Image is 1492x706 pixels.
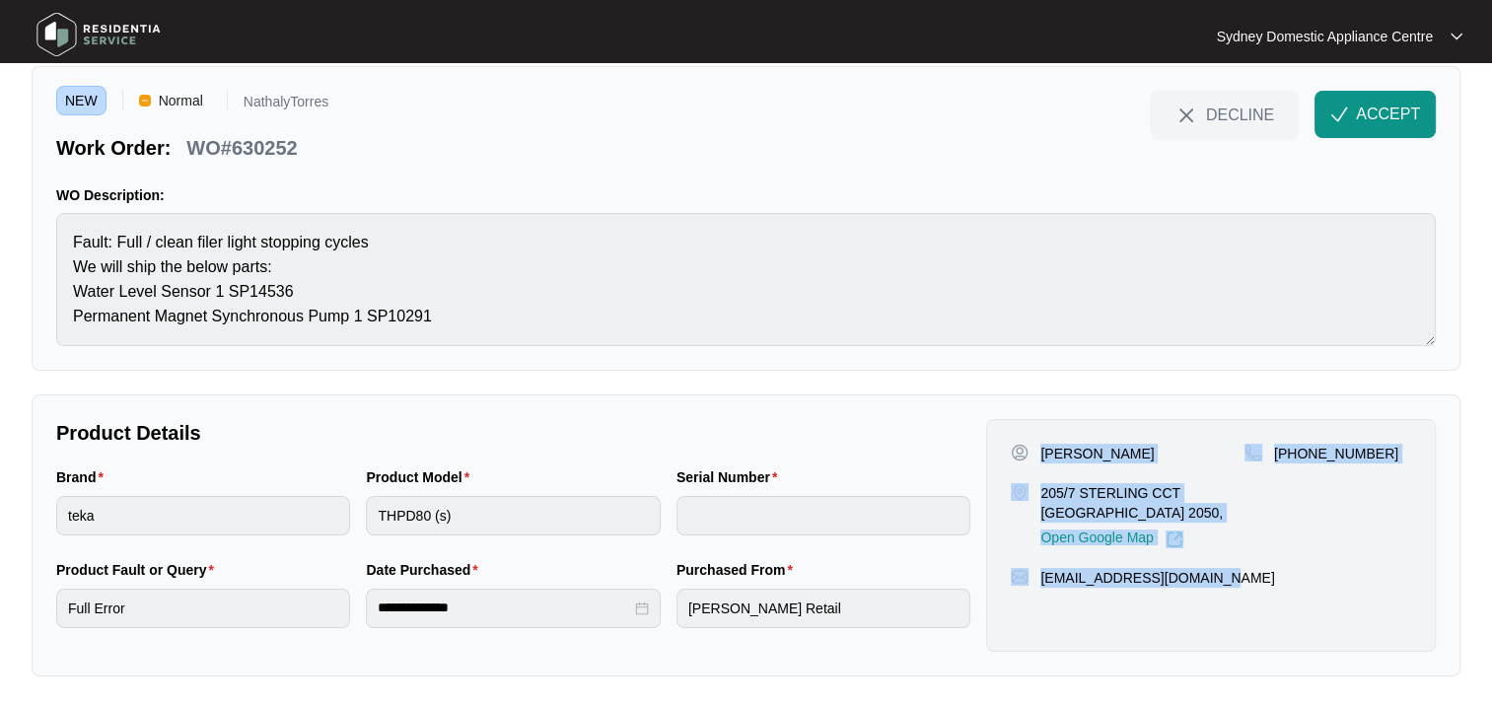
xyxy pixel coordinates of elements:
[1011,568,1029,586] img: map-pin
[151,86,211,115] span: Normal
[676,589,970,628] input: Purchased From
[56,589,350,628] input: Product Fault or Query
[1274,444,1398,463] p: [PHONE_NUMBER]
[676,560,801,580] label: Purchased From
[1314,91,1436,138] button: check-IconACCEPT
[1040,444,1154,463] p: [PERSON_NAME]
[56,467,111,487] label: Brand
[1217,27,1433,46] p: Sydney Domestic Appliance Centre
[1174,104,1198,127] img: close-Icon
[56,419,970,447] p: Product Details
[56,496,350,535] input: Brand
[1011,483,1029,501] img: map-pin
[56,560,222,580] label: Product Fault or Query
[1206,104,1274,125] span: DECLINE
[56,185,1436,205] p: WO Description:
[139,95,151,106] img: Vercel Logo
[1011,444,1029,461] img: user-pin
[1451,32,1462,41] img: dropdown arrow
[676,496,970,535] input: Serial Number
[366,467,477,487] label: Product Model
[676,467,785,487] label: Serial Number
[244,95,328,115] p: NathalyTorres
[1330,106,1348,123] img: check-Icon
[30,5,168,64] img: residentia service logo
[56,86,107,115] span: NEW
[186,134,297,162] p: WO#630252
[1040,483,1244,523] p: 205/7 STERLING CCT [GEOGRAPHIC_DATA] 2050,
[1150,91,1299,138] button: close-IconDECLINE
[378,598,630,618] input: Date Purchased
[56,134,171,162] p: Work Order:
[1166,530,1183,548] img: Link-External
[366,496,660,535] input: Product Model
[1040,568,1274,588] p: [EMAIL_ADDRESS][DOMAIN_NAME]
[366,560,485,580] label: Date Purchased
[1040,530,1182,548] a: Open Google Map
[1356,103,1420,126] span: ACCEPT
[56,213,1436,346] textarea: Fault: Full / clean filer light stopping cycles We will ship the below parts: Water Level Sensor ...
[1244,444,1262,461] img: map-pin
